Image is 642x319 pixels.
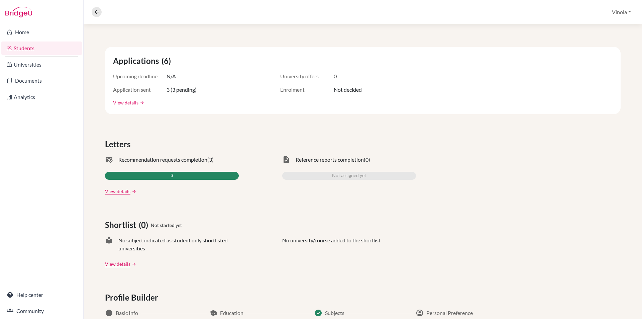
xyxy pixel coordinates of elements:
[314,309,322,317] span: Success
[1,74,82,87] a: Documents
[1,58,82,71] a: Universities
[332,172,366,180] span: Not assigned yet
[426,309,473,317] span: Personal Preference
[116,309,138,317] span: Basic Info
[130,189,136,194] a: arrow_forward
[334,86,362,94] span: Not decided
[209,309,217,317] span: school
[1,304,82,318] a: Community
[162,55,174,67] span: (6)
[280,72,334,80] span: University offers
[280,86,334,94] span: Enrolment
[113,86,167,94] span: Application sent
[138,100,144,105] a: arrow_forward
[105,156,113,164] span: mark_email_read
[609,6,634,18] button: Vinola
[105,236,113,252] span: local_library
[130,262,136,266] a: arrow_forward
[5,7,32,17] img: Bridge-U
[105,138,133,150] span: Letters
[220,309,243,317] span: Education
[334,72,337,80] span: 0
[207,156,214,164] span: (3)
[1,42,82,55] a: Students
[1,25,82,39] a: Home
[105,309,113,317] span: info
[282,156,290,164] span: task
[151,222,182,229] span: Not started yet
[282,236,381,252] p: No university/course added to the shortlist
[416,309,424,317] span: account_circle
[113,55,162,67] span: Applications
[1,288,82,302] a: Help center
[1,90,82,104] a: Analytics
[105,260,130,267] a: View details
[118,156,207,164] span: Recommendation requests completion
[139,219,151,231] span: (0)
[105,188,130,195] a: View details
[113,99,138,106] a: View details
[167,86,197,94] span: 3 (3 pending)
[364,156,370,164] span: (0)
[118,236,239,252] span: No subject indicated as student only shortlisted universities
[105,292,161,304] span: Profile Builder
[105,219,139,231] span: Shortlist
[171,172,173,180] span: 3
[325,309,344,317] span: Subjects
[296,156,364,164] span: Reference reports completion
[113,72,167,80] span: Upcoming deadline
[167,72,176,80] span: N/A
